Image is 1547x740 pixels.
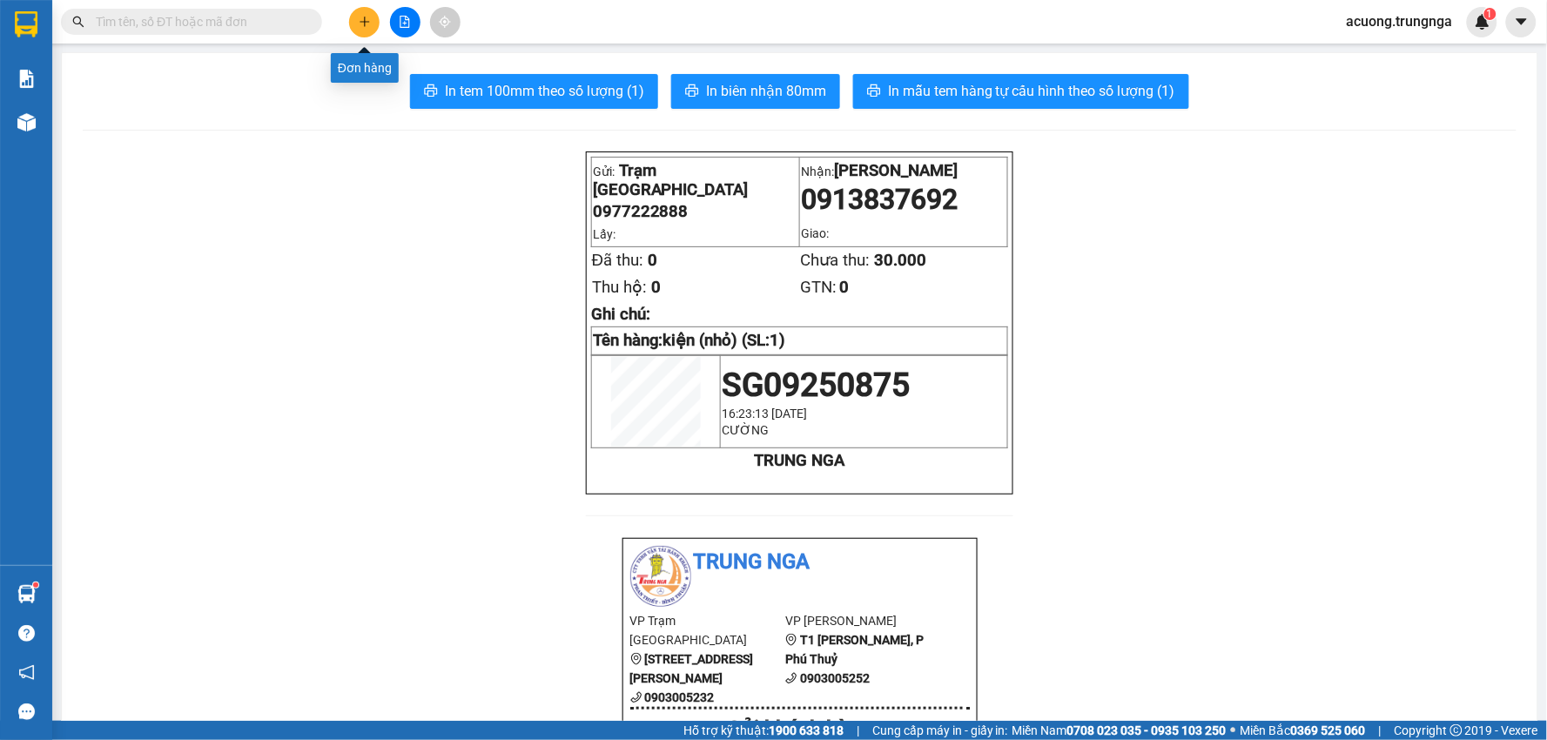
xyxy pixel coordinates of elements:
span: | [857,721,859,740]
span: CƯỜNG [722,423,769,437]
span: Giao: [801,226,829,240]
span: 0 [839,278,849,297]
span: environment [120,97,132,109]
img: logo.jpg [630,546,691,607]
span: Trạm [GEOGRAPHIC_DATA] [593,161,749,199]
span: acuong.trungnga [1333,10,1467,32]
span: aim [439,16,451,28]
li: VP Trạm [GEOGRAPHIC_DATA] [9,74,120,131]
img: solution-icon [17,70,36,88]
img: warehouse-icon [17,585,36,603]
img: logo-vxr [15,11,37,37]
button: file-add [390,7,420,37]
span: plus [359,16,371,28]
span: 1) [770,331,786,350]
span: printer [424,84,438,100]
strong: TRUNG NGA [754,451,844,470]
span: Cung cấp máy in - giấy in: [872,721,1008,740]
span: In mẫu tem hàng tự cấu hình theo số lượng (1) [888,80,1175,102]
img: icon-new-feature [1475,14,1490,30]
span: copyright [1450,724,1463,737]
li: VP [PERSON_NAME] [120,74,232,93]
span: 30.000 [874,251,926,270]
span: SG09250875 [722,366,910,404]
button: caret-down [1506,7,1537,37]
span: | [1379,721,1382,740]
span: In biên nhận 80mm [706,80,826,102]
b: [STREET_ADDRESS][PERSON_NAME] [630,652,754,685]
span: Miền Bắc [1241,721,1366,740]
span: printer [685,84,699,100]
img: logo.jpg [9,9,70,70]
span: environment [785,634,797,646]
p: Gửi: [593,161,798,199]
b: T1 [PERSON_NAME], P Phú Thuỷ [785,633,924,666]
li: Trung Nga [9,9,252,42]
span: phone [785,672,797,684]
button: printerIn biên nhận 80mm [671,74,840,109]
span: 0 [651,278,661,297]
sup: 1 [1484,8,1497,20]
button: plus [349,7,380,37]
span: Miền Nam [1012,721,1227,740]
span: 0913837692 [801,183,958,216]
strong: 0369 525 060 [1291,723,1366,737]
span: GTN: [800,278,837,297]
span: 0977222888 [593,202,689,221]
sup: 1 [33,582,38,588]
b: T1 [PERSON_NAME], P Phú Thuỷ [120,96,226,148]
span: caret-down [1514,14,1530,30]
span: Lấy: [593,227,615,241]
strong: Tên hàng: [593,331,786,350]
li: Trung Nga [630,546,970,579]
span: environment [630,653,642,665]
li: VP [PERSON_NAME] [785,611,941,630]
span: kiện (nhỏ) (SL: [663,331,786,350]
p: Nhận: [801,161,1006,180]
button: aim [430,7,461,37]
b: 0903005252 [800,671,870,685]
span: file-add [399,16,411,28]
div: Đơn hàng [331,53,399,83]
span: 1 [1487,8,1493,20]
span: 16:23:13 [DATE] [722,407,807,420]
strong: 0708 023 035 - 0935 103 250 [1067,723,1227,737]
b: 0903005232 [645,690,715,704]
span: Ghi chú: [591,305,650,324]
strong: 1900 633 818 [769,723,844,737]
span: ⚪️ [1231,727,1236,734]
span: [PERSON_NAME] [834,161,958,180]
span: Chưa thu: [800,251,870,270]
span: Thu hộ: [592,278,647,297]
span: question-circle [18,625,35,642]
span: search [72,16,84,28]
span: phone [630,691,642,703]
input: Tìm tên, số ĐT hoặc mã đơn [96,12,301,31]
img: warehouse-icon [17,113,36,131]
span: In tem 100mm theo số lượng (1) [445,80,644,102]
span: Đã thu: [592,251,643,270]
span: 0 [648,251,657,270]
li: VP Trạm [GEOGRAPHIC_DATA] [630,611,786,649]
button: printerIn tem 100mm theo số lượng (1) [410,74,658,109]
button: printerIn mẫu tem hàng tự cấu hình theo số lượng (1) [853,74,1189,109]
span: message [18,703,35,720]
span: Hỗ trợ kỹ thuật: [683,721,844,740]
span: notification [18,664,35,681]
span: printer [867,84,881,100]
